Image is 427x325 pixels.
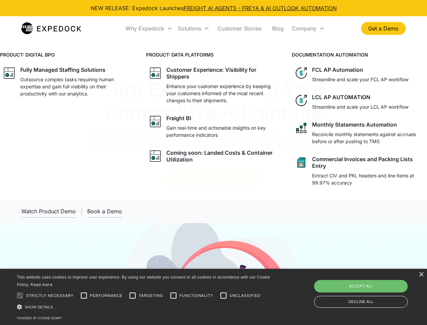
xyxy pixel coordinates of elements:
[90,293,123,299] span: Performance
[175,17,212,40] div: Solutions
[146,64,281,107] a: graph iconCustomer Experience: Visibility for ShippersEnhance your customer experience by keeping...
[312,131,424,145] p: Reconcile monthly statements against accruals before or after posting to TMS
[166,124,279,138] p: Gain real-time and actionable insights on key performance indicators
[149,66,162,80] img: graph icon
[166,83,279,104] p: Enhance your customer experience by keeping your customers informed of the most recent changes to...
[87,208,122,215] div: Book a Demo
[20,76,133,97] p: Outsource complex tasks requiring human expertise and gain full visibility on their productivity ...
[292,64,427,86] a: dollar iconFCL AP AutomationStreamline and scale your FCL AP workflow
[292,91,427,113] a: dollar iconLCL AP AUTOMATIONStreamline and scale your LCL AP workflow
[312,94,370,101] div: LCL AP AUTOMATION
[25,305,53,309] span: Show details
[146,112,281,141] a: graph iconFreight BIGain real-time and actionable insights on key performance indicators
[146,147,281,166] a: graph iconComing soon: Landed Costs & Container Utilization
[178,25,201,32] div: Solutions
[312,121,397,128] div: Monthly Statements Automation
[17,303,272,310] div: Show details
[294,66,308,80] img: dollar icon
[166,66,279,80] div: Customer Experience: Visibility for Shippers
[166,149,279,163] div: Coming soon: Landed Costs & Container Utilization
[230,293,261,299] span: Unclassified
[123,17,175,40] div: Why Expedock
[212,17,267,40] a: Customer Stories
[146,51,281,58] h4: PRODUCT: DATA PLATFORMS
[149,115,162,128] img: graph icon
[180,293,213,299] span: Functionality
[312,103,408,110] p: Streamline and scale your LCL AP workflow
[91,4,337,12] div: NEW RELEASE: Expedock Launches
[361,22,406,35] a: Get a Demo
[312,66,363,73] div: FCL AP Automation
[312,172,424,186] p: Extract CIV and PKL headers and line items at 99.97% accuracy
[314,252,427,325] iframe: Chat Widget
[294,156,308,169] img: sheet icon
[292,51,427,58] h4: DOCUMENTATION AUTOMATION
[87,205,122,218] a: Book a Demo
[125,25,164,32] div: Why Expedock
[294,94,308,107] img: dollar icon
[267,17,289,40] a: Blog
[289,17,327,40] div: Company
[292,153,427,189] a: sheet iconCommercial Invoices and Packing Lists EntryExtract CIV and PKL headers and line items a...
[21,208,76,215] div: Watch Product Demo
[30,282,52,287] a: Read more
[294,121,308,135] img: network like icon
[3,66,16,80] img: graph icon
[139,293,163,299] span: Targeting
[292,25,316,32] div: Company
[20,66,105,73] div: Fully Managed Staffing Solutions
[184,5,337,12] a: FREIGHT AI AGENTS - FREYA & AI OUTLOOK AUTOMATION
[17,316,62,320] a: Powered by cookie-script
[312,156,424,169] div: Commercial Invoices and Packing Lists Entry
[21,22,81,35] img: Expedock Logo
[21,22,81,35] a: home
[166,115,191,122] div: Freight BI
[17,275,270,287] span: This website uses cookies to improve user experience. By using our website you consent to all coo...
[21,205,76,218] a: open lightbox
[292,118,427,148] a: network like iconMonthly Statements AutomationReconcile monthly statements against accruals befor...
[26,293,74,299] span: Strictly necessary
[149,149,162,163] img: graph icon
[312,76,408,83] p: Streamline and scale your FCL AP workflow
